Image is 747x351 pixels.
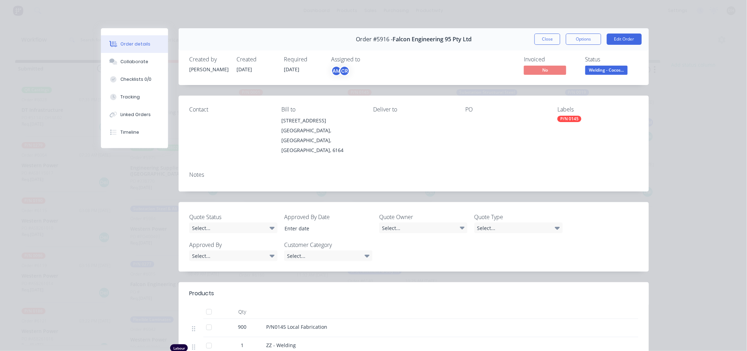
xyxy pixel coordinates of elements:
[266,342,296,349] span: ZZ - Welding
[101,88,168,106] button: Tracking
[284,250,372,261] div: Select...
[557,116,581,122] div: P/N 0145
[121,94,140,100] div: Tracking
[281,126,362,155] div: [GEOGRAPHIC_DATA], [GEOGRAPHIC_DATA], [GEOGRAPHIC_DATA], 6164
[101,35,168,53] button: Order details
[189,171,638,178] div: Notes
[331,66,342,76] div: AM
[379,213,467,221] label: Quote Owner
[284,213,372,221] label: Approved By Date
[284,241,372,249] label: Customer Category
[189,66,228,73] div: [PERSON_NAME]
[221,305,263,319] div: Qty
[189,223,277,233] div: Select...
[607,34,642,45] button: Edit Order
[281,116,362,126] div: [STREET_ADDRESS]
[121,41,151,47] div: Order details
[566,34,601,45] button: Options
[281,106,362,113] div: Bill to
[238,323,246,331] span: 900
[266,323,327,330] span: P/N0145 Local Fabrication
[534,34,560,45] button: Close
[189,213,277,221] label: Quote Status
[585,56,638,63] div: Status
[121,129,139,135] div: Timeline
[585,66,628,76] button: Welding - Cocos...
[339,66,350,76] div: CR
[474,213,563,221] label: Quote Type
[101,71,168,88] button: Checklists 0/0
[101,53,168,71] button: Collaborate
[465,106,546,113] div: PO
[331,66,350,76] button: AMCR
[189,289,214,298] div: Products
[101,106,168,123] button: Linked Orders
[356,36,393,43] span: Order #5916 -
[379,223,467,233] div: Select...
[331,56,402,63] div: Assigned to
[524,56,577,63] div: Invoiced
[121,111,151,118] div: Linked Orders
[237,56,275,63] div: Created
[189,250,277,261] div: Select...
[284,66,299,73] span: [DATE]
[393,36,472,43] span: Falcon Engineering 95 Pty Ltd
[280,223,367,234] input: Enter date
[524,66,566,74] span: No
[557,106,638,113] div: Labels
[284,56,323,63] div: Required
[373,106,454,113] div: Deliver to
[121,76,152,83] div: Checklists 0/0
[585,66,628,74] span: Welding - Cocos...
[189,106,270,113] div: Contact
[237,66,252,73] span: [DATE]
[101,123,168,141] button: Timeline
[474,223,563,233] div: Select...
[189,241,277,249] label: Approved By
[281,116,362,155] div: [STREET_ADDRESS][GEOGRAPHIC_DATA], [GEOGRAPHIC_DATA], [GEOGRAPHIC_DATA], 6164
[189,56,228,63] div: Created by
[241,341,244,349] span: 1
[121,59,149,65] div: Collaborate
